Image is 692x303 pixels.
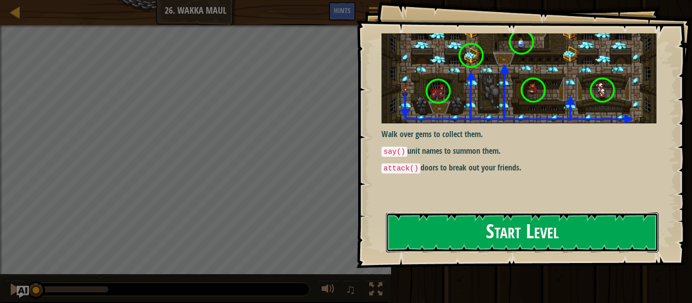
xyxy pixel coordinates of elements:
span: ♫ [345,282,356,297]
p: doors to break out your friends. [381,162,657,174]
button: Ctrl + P: Pause [5,280,25,301]
span: Hints [334,6,351,15]
p: Walk over gems to collect them. [381,128,657,140]
button: ♫ [343,280,361,301]
img: Wakka maul [381,33,657,123]
button: Ask AI [17,286,29,298]
p: unit names to summon them. [381,145,657,157]
button: Adjust volume [318,280,338,301]
button: Toggle fullscreen [366,280,386,301]
code: say() [381,147,407,157]
code: attack() [381,163,420,174]
button: Start Level [386,212,659,252]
